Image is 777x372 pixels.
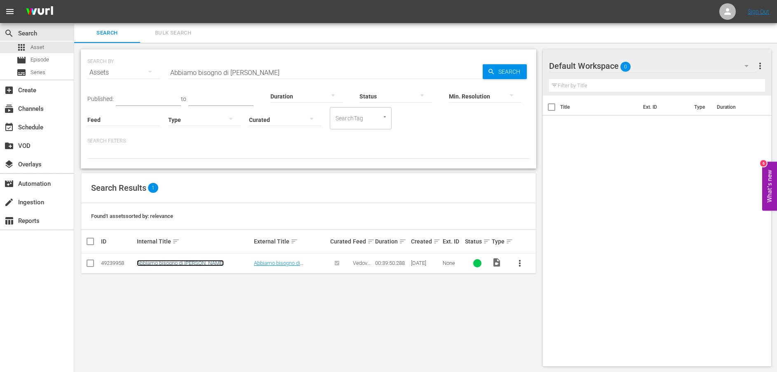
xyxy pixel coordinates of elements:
[145,28,201,38] span: Bulk Search
[510,253,530,273] button: more_vert
[375,260,408,266] div: 00:39:50.288
[483,238,491,245] span: sort
[755,56,765,76] button: more_vert
[620,58,631,75] span: 0
[443,238,463,245] div: Ext. ID
[367,238,375,245] span: sort
[4,216,14,226] span: Reports
[560,96,639,119] th: Title
[689,96,712,119] th: Type
[4,85,14,95] span: Create
[137,236,251,246] div: Internal Title
[148,183,158,193] span: 1
[4,179,14,189] span: Automation
[375,236,408,246] div: Duration
[443,260,463,266] div: None
[31,68,45,77] span: Series
[87,61,160,84] div: Assets
[4,141,14,151] span: VOD
[483,64,527,79] button: Search
[638,96,689,119] th: Ext. ID
[254,236,328,246] div: External Title
[4,28,14,38] span: Search
[4,104,14,114] span: Channels
[181,96,186,102] span: to
[411,260,440,266] div: [DATE]
[399,238,406,245] span: sort
[87,138,530,145] p: Search Filters:
[291,238,298,245] span: sort
[755,61,765,71] span: more_vert
[16,55,26,65] span: Episode
[31,56,49,64] span: Episode
[5,7,15,16] span: menu
[91,183,146,193] span: Search Results
[172,238,180,245] span: sort
[4,159,14,169] span: Overlays
[748,8,769,15] a: Sign Out
[492,236,507,246] div: Type
[16,42,26,52] span: Asset
[495,64,527,79] span: Search
[330,238,350,245] div: Curated
[465,236,489,246] div: Status
[20,2,59,21] img: ans4CAIJ8jUAAAAAAAAAAAAAAAAAAAAAAAAgQb4GAAAAAAAAAAAAAAAAAAAAAAAAJMjXAAAAAAAAAAAAAAAAAAAAAAAAgAT5G...
[760,160,767,166] div: 6
[762,161,777,211] button: Open Feedback Widget
[254,260,303,272] a: Abbiamo bisogno di [PERSON_NAME]
[101,260,134,266] div: 49239958
[4,122,14,132] span: Schedule
[79,28,135,38] span: Search
[492,257,502,267] span: Video
[506,238,513,245] span: sort
[549,54,757,77] div: Default Workspace
[411,236,440,246] div: Created
[353,236,373,246] div: Feed
[137,260,224,266] a: Abbiamo bisogno di [PERSON_NAME]
[101,238,134,245] div: ID
[4,197,14,207] span: Ingestion
[712,96,761,119] th: Duration
[515,258,525,268] span: more_vert
[87,96,114,102] span: Published:
[91,213,173,219] span: Found 1 assets sorted by: relevance
[433,238,441,245] span: sort
[16,68,26,77] span: Series
[31,43,44,51] span: Asset
[381,113,389,121] button: Open
[353,260,371,272] span: Vedove nere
